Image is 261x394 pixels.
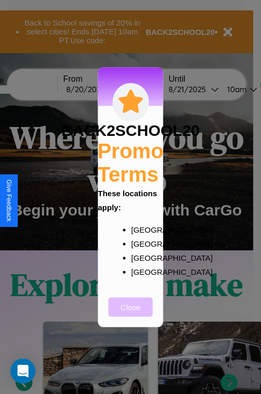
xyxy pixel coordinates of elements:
[10,359,35,384] div: Open Intercom Messenger
[131,222,151,236] p: [GEOGRAPHIC_DATA]
[131,236,151,250] p: [GEOGRAPHIC_DATA]
[131,264,151,278] p: [GEOGRAPHIC_DATA]
[109,297,153,316] button: Close
[61,121,199,139] h3: BACK2SCHOOL20
[98,188,157,211] b: These locations apply:
[98,139,164,186] h2: Promo Terms
[5,180,13,222] div: Give Feedback
[131,250,151,264] p: [GEOGRAPHIC_DATA]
